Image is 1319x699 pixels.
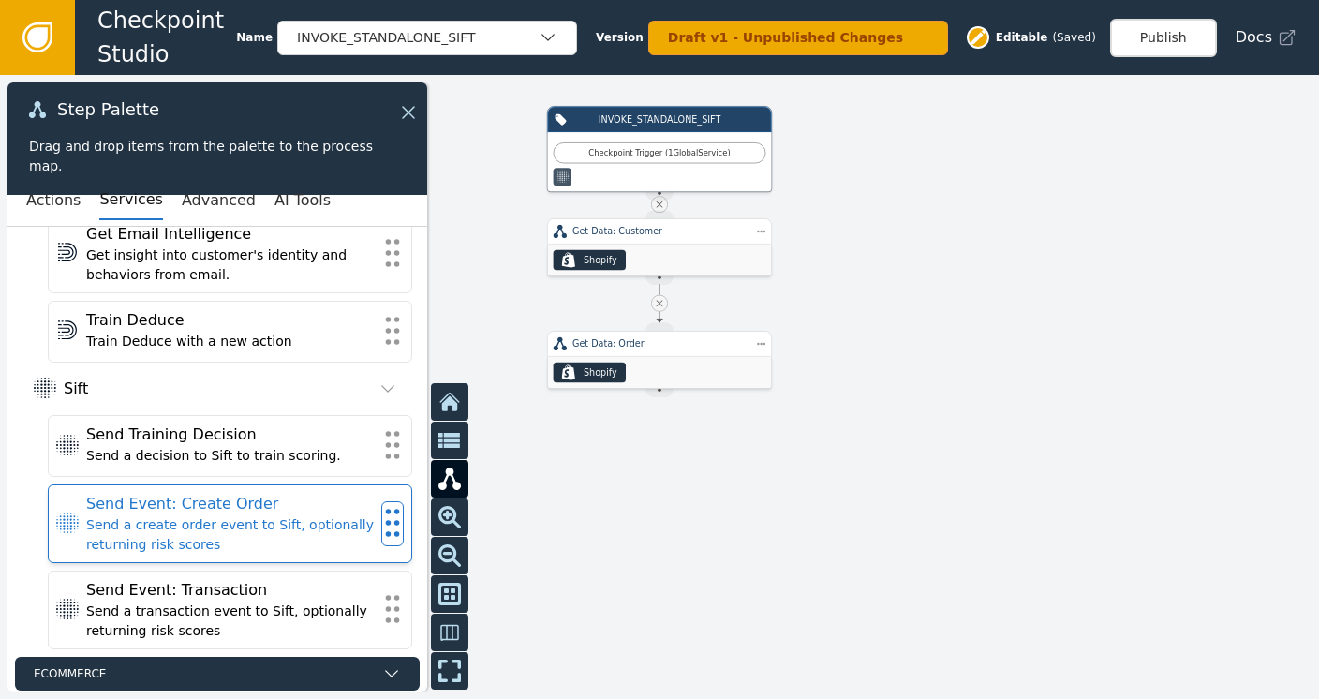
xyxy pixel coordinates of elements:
[572,337,747,350] div: Get Data: Order
[86,515,374,555] div: Send a create order event to Sift, optionally returning risk scores
[86,602,374,641] div: Send a transaction event to Sift, optionally returning risk scores
[86,446,374,466] div: Send a decision to Sift to train scoring.
[26,181,81,220] button: Actions
[86,424,374,446] div: Send Training Decision
[182,181,256,220] button: Advanced
[64,378,88,400] div: Sift
[584,253,617,266] div: Shopify
[29,137,406,176] div: Drag and drop items from the palette to the process map.
[86,309,374,332] div: Train Deduce
[86,223,374,245] div: Get Email Intelligence
[560,147,758,159] div: Checkpoint Trigger ( 1 Global Service )
[596,29,644,46] span: Version
[1110,19,1217,57] button: Publish
[57,101,159,118] span: Step Palette
[1236,26,1297,49] a: Docs
[86,493,374,515] div: Send Event: Create Order
[668,28,910,48] div: Draft v1 - Unpublished Changes
[86,332,374,351] div: Train Deduce with a new action
[1236,26,1272,49] span: Docs
[86,579,374,602] div: Send Event: Transaction
[236,29,273,46] span: Name
[648,21,948,55] button: Draft v1 - Unpublished Changes
[34,665,375,682] span: Ecommerce
[572,225,747,238] div: Get Data: Customer
[97,4,236,71] span: Checkpoint Studio
[573,112,747,126] div: INVOKE_STANDALONE_SIFT
[584,365,617,379] div: Shopify
[86,245,374,285] div: Get insight into customer's identity and behaviors from email.
[277,21,577,55] button: INVOKE_STANDALONE_SIFT
[274,181,331,220] button: AI Tools
[297,28,539,48] div: INVOKE_STANDALONE_SIFT
[996,29,1048,46] span: Editable
[1052,29,1095,46] div: ( Saved )
[99,181,162,220] button: Services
